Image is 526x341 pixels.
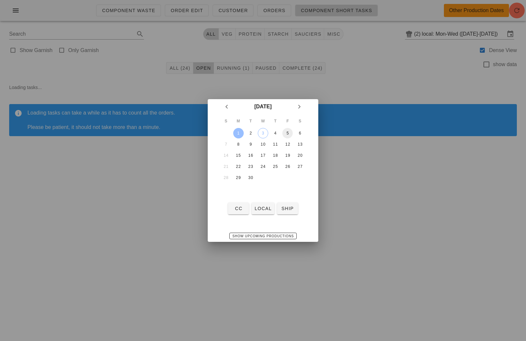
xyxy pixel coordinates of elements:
[277,203,298,214] button: ship
[233,142,244,147] div: 8
[295,131,305,135] div: 6
[252,203,274,214] button: local
[231,206,246,211] span: CC
[245,139,256,150] button: 9
[258,128,268,138] button: 3
[254,206,272,211] span: local
[233,150,244,161] button: 15
[282,150,293,161] button: 19
[270,161,281,172] button: 25
[295,142,305,147] div: 13
[220,115,232,127] th: S
[295,161,305,172] button: 27
[245,128,256,138] button: 2
[245,131,256,135] div: 2
[233,115,244,127] th: M
[295,139,305,150] button: 13
[233,131,244,135] div: 1
[270,164,281,169] div: 25
[258,153,268,158] div: 17
[245,150,256,161] button: 16
[233,153,244,158] div: 15
[221,101,233,113] button: Previous month
[257,115,269,127] th: W
[233,128,244,138] button: 1
[245,115,256,127] th: T
[293,101,305,113] button: Next month
[228,203,249,214] button: CC
[270,128,281,138] button: 4
[295,164,305,169] div: 27
[282,164,293,169] div: 26
[258,150,268,161] button: 17
[233,172,244,183] button: 29
[245,161,256,172] button: 23
[245,164,256,169] div: 23
[232,234,294,238] span: Show Upcoming Productions
[282,139,293,150] button: 12
[258,164,268,169] div: 24
[270,115,281,127] th: T
[229,233,297,239] button: Show Upcoming Productions
[270,139,281,150] button: 11
[294,115,306,127] th: S
[233,164,244,169] div: 22
[280,206,295,211] span: ship
[245,153,256,158] div: 16
[252,100,274,113] button: [DATE]
[295,128,305,138] button: 6
[245,175,256,180] div: 30
[295,150,305,161] button: 20
[282,131,293,135] div: 5
[270,142,281,147] div: 11
[295,153,305,158] div: 20
[270,131,281,135] div: 4
[282,153,293,158] div: 19
[245,142,256,147] div: 9
[282,161,293,172] button: 26
[233,139,244,150] button: 8
[282,128,293,138] button: 5
[258,142,268,147] div: 10
[270,153,281,158] div: 18
[282,142,293,147] div: 12
[245,172,256,183] button: 30
[258,131,268,135] div: 3
[233,161,244,172] button: 22
[233,175,244,180] div: 29
[258,139,268,150] button: 10
[282,115,294,127] th: F
[270,150,281,161] button: 18
[258,161,268,172] button: 24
